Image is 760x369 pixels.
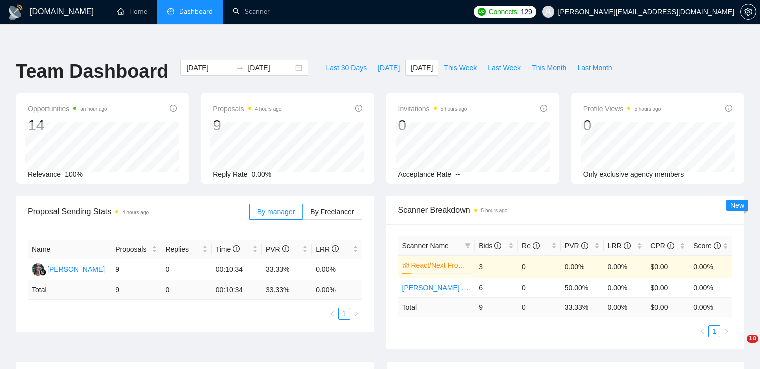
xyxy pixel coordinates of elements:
[111,280,161,300] td: 9
[165,244,200,255] span: Replies
[583,103,661,115] span: Profile Views
[161,280,211,300] td: 0
[402,242,449,250] span: Scanner Name
[650,242,674,250] span: CPR
[604,297,647,317] td: 0.00 %
[740,4,756,20] button: setting
[479,242,501,250] span: Bids
[518,278,561,297] td: 0
[604,278,647,297] td: 0.00%
[213,103,281,115] span: Proposals
[444,62,477,73] span: This Week
[28,170,61,178] span: Relevance
[696,325,708,337] button: left
[310,208,354,216] span: By Freelancer
[411,260,469,271] a: React/Next Frontend Dev
[689,255,732,278] td: 0.00%
[28,280,111,300] td: Total
[481,208,508,213] time: 5 hours ago
[561,278,604,297] td: 50.00%
[741,8,756,16] span: setting
[16,60,168,83] h1: Team Dashboard
[372,60,405,76] button: [DATE]
[561,297,604,317] td: 33.33 %
[398,116,467,135] div: 0
[312,259,362,280] td: 0.00%
[402,262,409,269] span: crown
[186,62,232,73] input: Start date
[350,308,362,320] li: Next Page
[411,62,433,73] span: [DATE]
[8,4,24,20] img: logo
[339,308,350,319] a: 1
[32,265,105,273] a: RS[PERSON_NAME]
[398,103,467,115] span: Invitations
[482,60,526,76] button: Last Week
[583,170,684,178] span: Only exclusive agency members
[320,60,372,76] button: Last 30 Days
[533,242,540,249] span: info-circle
[236,64,244,72] span: to
[604,255,647,278] td: 0.00%
[122,210,149,215] time: 4 hours ago
[115,244,150,255] span: Proposals
[161,259,211,280] td: 0
[526,60,572,76] button: This Month
[747,335,758,343] span: 10
[518,297,561,317] td: 0
[583,116,661,135] div: 0
[708,325,720,337] li: 1
[709,326,720,337] a: 1
[255,106,282,112] time: 4 hours ago
[326,308,338,320] li: Previous Page
[540,105,547,112] span: info-circle
[167,8,174,15] span: dashboard
[213,116,281,135] div: 9
[213,170,247,178] span: Reply Rate
[316,245,339,253] span: LRR
[518,255,561,278] td: 0
[726,335,750,359] iframe: Intercom live chat
[212,259,262,280] td: 00:10:34
[720,325,732,337] li: Next Page
[521,6,532,17] span: 129
[689,297,732,317] td: 0.00 %
[489,6,519,17] span: Connects:
[478,8,486,16] img: upwork-logo.png
[608,242,631,250] span: LRR
[329,311,335,317] span: left
[398,204,733,216] span: Scanner Breakdown
[353,311,359,317] span: right
[714,242,721,249] span: info-circle
[723,328,729,334] span: right
[398,170,452,178] span: Acceptance Rate
[646,255,689,278] td: $0.00
[233,245,240,252] span: info-circle
[257,208,295,216] span: By manager
[212,280,262,300] td: 00:10:34
[47,264,105,275] div: [PERSON_NAME]
[455,170,460,178] span: --
[179,7,213,16] span: Dashboard
[332,245,339,252] span: info-circle
[80,106,107,112] time: an hour ago
[378,62,400,73] span: [DATE]
[117,7,147,16] a: homeHome
[572,60,617,76] button: Last Month
[689,278,732,297] td: 0.00%
[646,297,689,317] td: $ 0.00
[693,242,720,250] span: Score
[233,7,270,16] a: searchScanner
[65,170,83,178] span: 100%
[581,242,588,249] span: info-circle
[624,242,631,249] span: info-circle
[634,106,661,112] time: 5 hours ago
[475,297,518,317] td: 9
[262,280,312,300] td: 33.33 %
[699,328,705,334] span: left
[248,62,293,73] input: End date
[39,269,46,276] img: gigradar-bm.png
[522,242,540,250] span: Re
[252,170,272,178] span: 0.00%
[565,242,588,250] span: PVR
